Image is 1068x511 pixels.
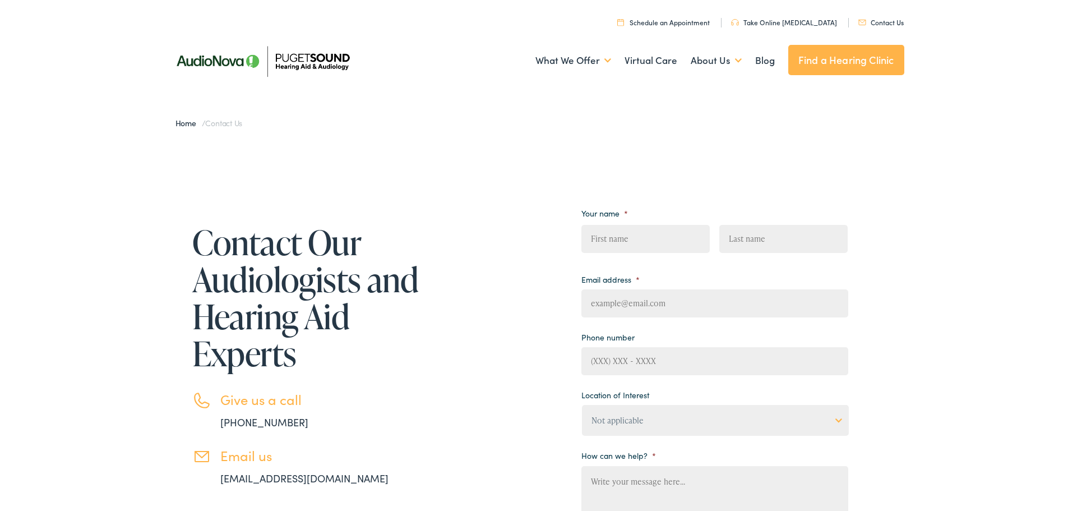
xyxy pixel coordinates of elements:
a: Virtual Care [625,40,677,81]
span: Contact Us [205,117,242,128]
a: [PHONE_NUMBER] [220,415,308,429]
a: Home [175,117,202,128]
a: About Us [691,40,742,81]
h3: Email us [220,448,422,464]
img: utility icon [858,20,866,25]
input: Last name [719,225,848,253]
a: What We Offer [535,40,611,81]
label: Location of Interest [581,390,649,400]
img: utility icon [617,19,624,26]
a: [EMAIL_ADDRESS][DOMAIN_NAME] [220,471,389,485]
a: Contact Us [858,17,904,27]
label: Email address [581,274,640,284]
label: How can we help? [581,450,656,461]
a: Blog [755,40,775,81]
a: Schedule an Appointment [617,17,710,27]
label: Your name [581,208,628,218]
a: Find a Hearing Clinic [788,45,904,75]
img: utility icon [731,19,739,26]
h1: Contact Our Audiologists and Hearing Aid Experts [192,224,422,372]
a: Take Online [MEDICAL_DATA] [731,17,837,27]
input: (XXX) XXX - XXXX [581,347,848,375]
label: Phone number [581,332,635,342]
input: First name [581,225,710,253]
h3: Give us a call [220,392,422,408]
input: example@email.com [581,289,848,317]
span: / [175,117,243,128]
